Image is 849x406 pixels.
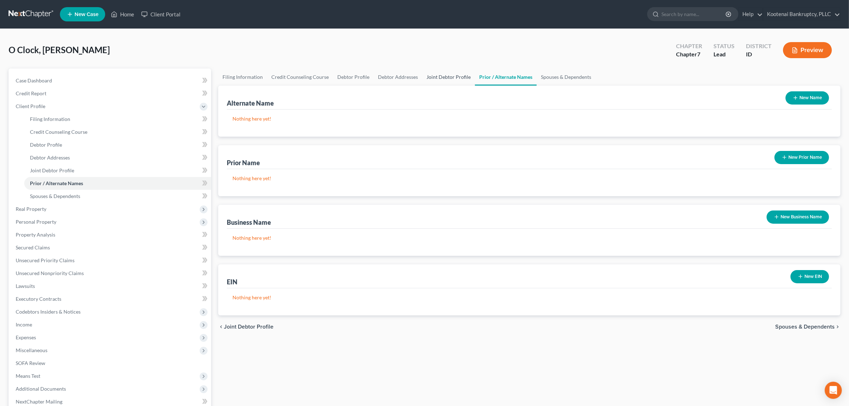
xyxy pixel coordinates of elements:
[16,270,84,276] span: Unsecured Nonpriority Claims
[10,357,211,370] a: SOFA Review
[16,321,32,328] span: Income
[232,294,826,301] p: Nothing here yet!
[218,324,273,330] button: chevron_left Joint Debtor Profile
[714,50,735,59] div: Lead
[791,270,829,283] button: New EIN
[227,278,237,286] div: EIN
[374,68,422,86] a: Debtor Addresses
[746,42,772,50] div: District
[763,8,840,21] a: Kootenai Bankruptcy, PLLC
[232,175,826,182] p: Nothing here yet!
[16,206,46,212] span: Real Property
[16,103,45,109] span: Client Profile
[30,142,62,148] span: Debtor Profile
[775,324,840,330] button: Spouses & Dependents chevron_right
[10,87,211,100] a: Credit Report
[10,280,211,293] a: Lawsuits
[16,232,55,238] span: Property Analysis
[783,42,832,58] button: Preview
[75,12,98,17] span: New Case
[232,234,826,242] p: Nothing here yet!
[537,68,595,86] a: Spouses & Dependents
[24,164,211,177] a: Joint Debtor Profile
[661,7,727,21] input: Search by name...
[24,177,211,190] a: Prior / Alternate Names
[224,324,273,330] span: Joint Debtor Profile
[24,126,211,138] a: Credit Counseling Course
[30,193,80,199] span: Spouses & Dependents
[16,283,35,289] span: Lawsuits
[786,91,829,105] button: New Name
[218,324,224,330] i: chevron_left
[10,254,211,267] a: Unsecured Priority Claims
[30,180,83,186] span: Prior / Alternate Names
[30,129,87,135] span: Credit Counseling Course
[16,334,36,340] span: Expenses
[16,373,40,379] span: Means Test
[333,68,374,86] a: Debtor Profile
[16,296,61,302] span: Executory Contracts
[30,154,70,161] span: Debtor Addresses
[676,50,702,59] div: Chapter
[30,116,70,122] span: Filing Information
[16,360,45,366] span: SOFA Review
[227,218,271,227] div: Business Name
[218,68,267,86] a: Filing Information
[24,190,211,203] a: Spouses & Dependents
[16,77,52,83] span: Case Dashboard
[16,244,50,250] span: Secured Claims
[16,399,62,405] span: NextChapter Mailing
[138,8,184,21] a: Client Portal
[714,42,735,50] div: Status
[30,167,74,173] span: Joint Debtor Profile
[24,151,211,164] a: Debtor Addresses
[16,347,47,353] span: Miscellaneous
[10,267,211,280] a: Unsecured Nonpriority Claims
[16,219,56,225] span: Personal Property
[746,50,772,59] div: ID
[739,8,763,21] a: Help
[10,228,211,241] a: Property Analysis
[16,90,46,96] span: Credit Report
[422,68,475,86] a: Joint Debtor Profile
[775,324,835,330] span: Spouses & Dependents
[227,99,274,107] div: Alternate Name
[10,241,211,254] a: Secured Claims
[227,158,260,167] div: Prior Name
[24,138,211,151] a: Debtor Profile
[10,74,211,87] a: Case Dashboard
[16,257,75,263] span: Unsecured Priority Claims
[835,324,840,330] i: chevron_right
[774,151,829,164] button: New Prior Name
[232,115,826,122] p: Nothing here yet!
[10,293,211,305] a: Executory Contracts
[107,8,138,21] a: Home
[16,309,81,315] span: Codebtors Insiders & Notices
[267,68,333,86] a: Credit Counseling Course
[767,210,829,224] button: New Business Name
[825,382,842,399] div: Open Intercom Messenger
[24,113,211,126] a: Filing Information
[475,68,537,86] a: Prior / Alternate Names
[676,42,702,50] div: Chapter
[697,51,700,57] span: 7
[9,45,110,55] span: O Clock, [PERSON_NAME]
[16,386,66,392] span: Additional Documents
